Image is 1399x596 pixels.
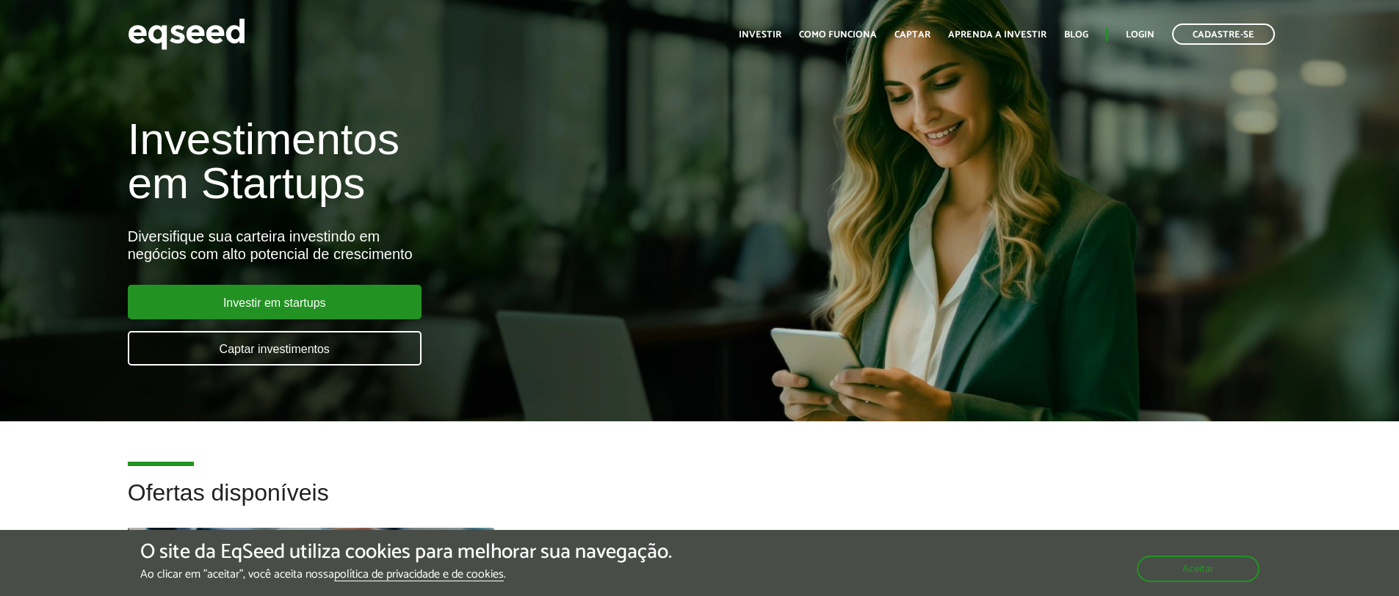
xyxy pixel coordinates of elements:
a: política de privacidade e de cookies [334,569,504,581]
a: Aprenda a investir [948,30,1046,40]
a: Cadastre-se [1172,23,1275,45]
h2: Ofertas disponíveis [128,480,1272,528]
a: Investir [739,30,781,40]
a: Login [1126,30,1154,40]
a: Investir em startups [128,285,422,319]
p: Ao clicar em "aceitar", você aceita nossa . [140,567,672,581]
div: Diversifique sua carteira investindo em negócios com alto potencial de crescimento [128,228,806,263]
a: Blog [1064,30,1088,40]
h1: Investimentos em Startups [128,117,806,206]
a: Como funciona [799,30,877,40]
h5: O site da EqSeed utiliza cookies para melhorar sua navegação. [140,541,672,564]
a: Captar investimentos [128,331,422,366]
button: Aceitar [1137,556,1259,582]
a: Captar [894,30,930,40]
img: EqSeed [128,15,245,54]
